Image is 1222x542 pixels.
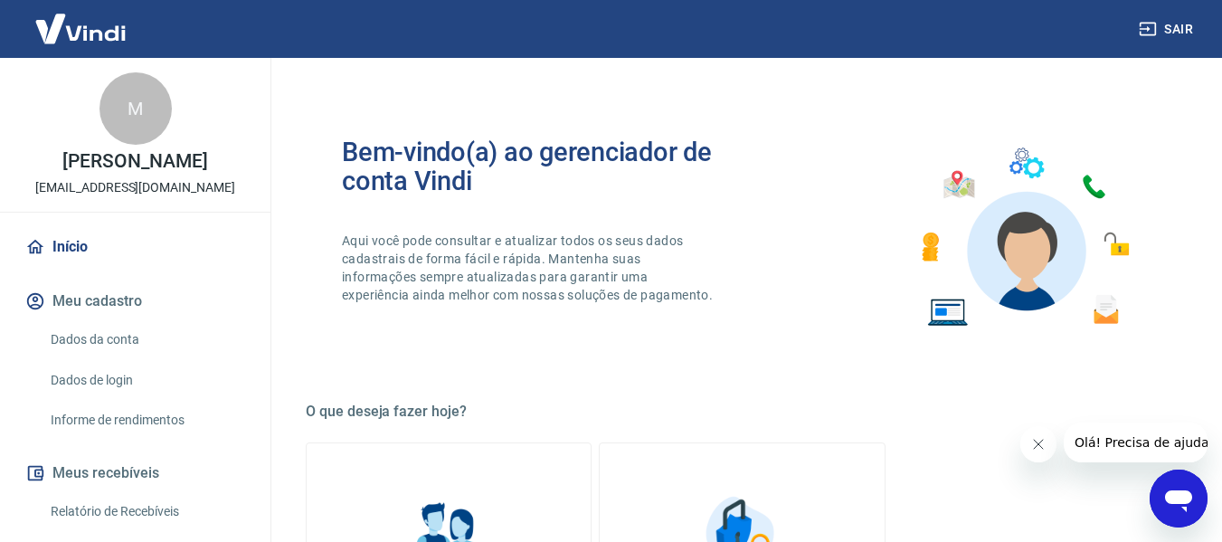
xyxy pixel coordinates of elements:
[22,227,249,267] a: Início
[342,232,716,304] p: Aqui você pode consultar e atualizar todos os seus dados cadastrais de forma fácil e rápida. Mant...
[22,1,139,56] img: Vindi
[342,138,743,195] h2: Bem-vindo(a) ao gerenciador de conta Vindi
[22,281,249,321] button: Meu cadastro
[11,13,152,27] span: Olá! Precisa de ajuda?
[43,362,249,399] a: Dados de login
[43,493,249,530] a: Relatório de Recebíveis
[306,403,1179,421] h5: O que deseja fazer hoje?
[22,453,249,493] button: Meus recebíveis
[1135,13,1200,46] button: Sair
[1150,470,1208,528] iframe: Botão para abrir a janela de mensagens
[905,138,1142,338] img: Imagem de um avatar masculino com diversos icones exemplificando as funcionalidades do gerenciado...
[1064,423,1208,462] iframe: Mensagem da empresa
[43,321,249,358] a: Dados da conta
[99,72,172,145] div: M
[1020,426,1056,462] iframe: Fechar mensagem
[35,178,235,197] p: [EMAIL_ADDRESS][DOMAIN_NAME]
[43,402,249,439] a: Informe de rendimentos
[62,152,207,171] p: [PERSON_NAME]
